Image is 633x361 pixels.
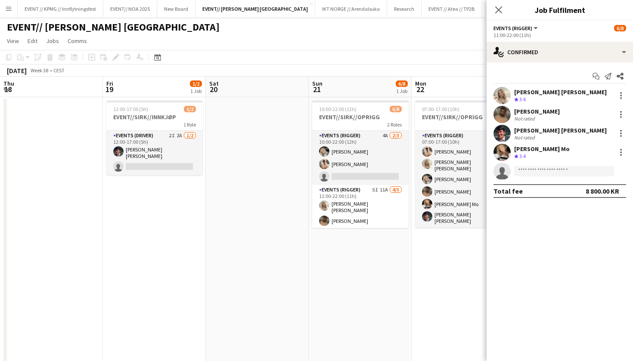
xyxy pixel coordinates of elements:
[387,0,422,17] button: Research
[183,121,196,128] span: 1 Role
[64,35,90,46] a: Comms
[396,80,408,87] span: 6/8
[414,84,426,94] span: 22
[390,106,402,112] span: 6/8
[7,66,27,75] div: [DATE]
[519,96,526,102] span: 3.6
[43,35,62,46] a: Jobs
[422,106,459,112] span: 07:00-17:00 (10h)
[113,106,148,112] span: 12:00-17:00 (5h)
[208,84,219,94] span: 20
[209,80,219,87] span: Sat
[482,0,565,17] button: EVENT // Atea Community 2025
[24,35,41,46] a: Edit
[312,101,409,228] app-job-card: 10:00-22:00 (12h)6/8EVENT//SIRK//OPRIGG2 RolesEvents (Rigger)4A2/310:00-22:00 (12h)[PERSON_NAME][...
[614,25,626,31] span: 6/8
[157,0,195,17] button: New Board
[46,37,59,45] span: Jobs
[319,106,357,112] span: 10:00-22:00 (12h)
[493,25,539,31] button: Events (Rigger)
[103,0,157,17] button: EVENT// NOA 2025
[493,25,532,31] span: Events (Rigger)
[7,37,19,45] span: View
[312,80,323,87] span: Sun
[106,101,203,175] app-job-card: 12:00-17:00 (5h)1/2EVENT//SIRK//INNKJØP1 RoleEvents (Driver)2I2A1/212:00-17:00 (5h)[PERSON_NAME] ...
[106,131,203,175] app-card-role: Events (Driver)2I2A1/212:00-17:00 (5h)[PERSON_NAME] [PERSON_NAME]
[106,80,113,87] span: Fri
[487,42,633,62] div: Confirmed
[195,0,315,17] button: EVENT// [PERSON_NAME] [GEOGRAPHIC_DATA]
[3,35,22,46] a: View
[184,106,196,112] span: 1/2
[190,88,202,94] div: 1 Job
[3,80,14,87] span: Thu
[18,0,103,17] button: EVENT // KPMG // Innflytningsfest
[514,134,537,141] div: Not rated
[396,88,407,94] div: 1 Job
[387,121,402,128] span: 2 Roles
[312,131,409,185] app-card-role: Events (Rigger)4A2/310:00-22:00 (12h)[PERSON_NAME][PERSON_NAME]
[586,187,619,195] div: 8 800.00 KR
[415,80,426,87] span: Mon
[106,113,203,121] h3: EVENT//SIRK//INNKJØP
[312,113,409,121] h3: EVENT//SIRK//OPRIGG
[7,21,220,34] h1: EVENT// [PERSON_NAME] [GEOGRAPHIC_DATA]
[105,84,113,94] span: 19
[2,84,14,94] span: 18
[311,84,323,94] span: 21
[422,0,482,17] button: EVENT // Atea // TP2B
[415,113,512,121] h3: EVENT//SIRK//OPRIGG
[415,131,512,228] app-card-role: Events (Rigger)6/607:00-17:00 (10h)[PERSON_NAME][PERSON_NAME] [PERSON_NAME][PERSON_NAME][PERSON_N...
[493,32,626,38] div: 11:00-22:00 (11h)
[519,153,526,159] span: 3.4
[28,37,37,45] span: Edit
[493,187,523,195] div: Total fee
[514,108,560,115] div: [PERSON_NAME]
[28,67,50,74] span: Week 38
[312,185,409,269] app-card-role: Events (Rigger)5I11A4/511:00-22:00 (11h)[PERSON_NAME] [PERSON_NAME][PERSON_NAME]
[53,67,65,74] div: CEST
[415,101,512,228] app-job-card: 07:00-17:00 (10h)6/6EVENT//SIRK//OPRIGG1 RoleEvents (Rigger)6/607:00-17:00 (10h)[PERSON_NAME][PER...
[315,0,387,17] button: IKT NORGE // Arendalsuka
[514,145,570,153] div: [PERSON_NAME] Mo
[514,88,607,96] div: [PERSON_NAME] [PERSON_NAME]
[68,37,87,45] span: Comms
[514,115,537,122] div: Not rated
[514,127,607,134] div: [PERSON_NAME] [PERSON_NAME]
[487,4,633,15] h3: Job Fulfilment
[190,80,202,87] span: 1/2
